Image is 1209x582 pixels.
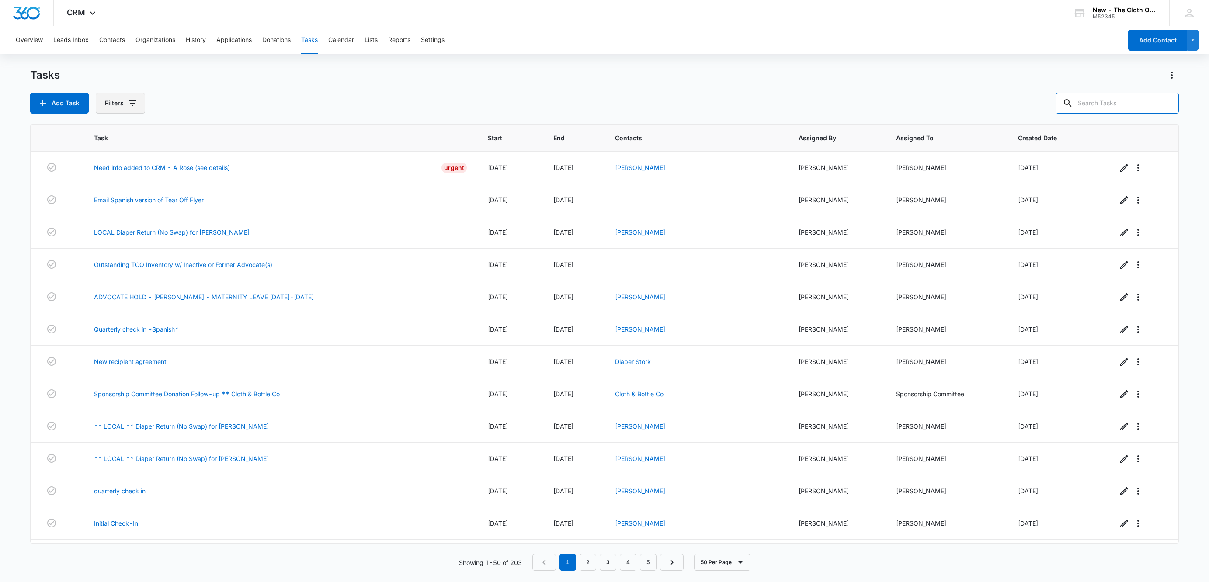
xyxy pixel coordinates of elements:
div: [PERSON_NAME] [799,519,875,528]
a: Initial Check-In [94,519,138,528]
a: [PERSON_NAME] [615,455,665,462]
span: [DATE] [553,423,573,430]
span: [DATE] [488,196,508,204]
button: 50 Per Page [694,554,750,571]
span: Assigned By [799,133,862,142]
span: [DATE] [488,423,508,430]
div: [PERSON_NAME] [799,325,875,334]
button: History [186,26,206,54]
a: [PERSON_NAME] [615,164,665,171]
button: Organizations [135,26,175,54]
div: [PERSON_NAME] [799,454,875,463]
span: CRM [67,8,85,17]
div: [PERSON_NAME] [896,228,997,237]
button: Leads Inbox [53,26,89,54]
span: [DATE] [488,358,508,365]
h1: Tasks [30,69,60,82]
button: Calendar [328,26,354,54]
span: [DATE] [553,293,573,301]
span: [DATE] [488,390,508,398]
a: Page 3 [600,554,616,571]
span: [DATE] [488,326,508,333]
span: [DATE] [1018,390,1038,398]
a: Sponsorship Committee Donation Follow-up ** Cloth & Bottle Co [94,389,280,398]
span: [DATE] [553,261,573,268]
div: [PERSON_NAME] [896,163,997,172]
div: [PERSON_NAME] [799,292,875,301]
span: End [553,133,581,142]
button: Filters [96,93,145,114]
div: [PERSON_NAME] [896,260,997,269]
span: [DATE] [488,520,508,527]
div: [PERSON_NAME] [799,389,875,398]
span: Task [94,133,454,142]
div: [PERSON_NAME] [799,163,875,172]
p: Showing 1-50 of 203 [459,558,522,567]
button: Donations [262,26,291,54]
a: [PERSON_NAME] [615,423,665,430]
span: [DATE] [553,358,573,365]
a: Quarterly check in *Spanish* [94,325,179,334]
a: [PERSON_NAME] [615,293,665,301]
a: Page 2 [580,554,596,571]
div: [PERSON_NAME] [896,325,997,334]
span: Start [488,133,520,142]
a: [PERSON_NAME] [615,487,665,495]
div: [PERSON_NAME] [799,228,875,237]
a: Next Page [660,554,684,571]
span: [DATE] [1018,455,1038,462]
span: [DATE] [553,196,573,204]
span: [DATE] [553,164,573,171]
span: [DATE] [1018,164,1038,171]
a: ** LOCAL ** Diaper Return (No Swap) for [PERSON_NAME] [94,454,269,463]
span: [DATE] [488,487,508,495]
input: Search Tasks [1056,93,1179,114]
span: Created Date [1018,133,1084,142]
a: [PERSON_NAME] [615,326,665,333]
a: Email Spanish version of Tear Off Flyer [94,195,204,204]
div: [PERSON_NAME] [896,195,997,204]
a: LOCAL Diaper Return (No Swap) for [PERSON_NAME] [94,228,250,237]
span: [DATE] [1018,293,1038,301]
button: Contacts [99,26,125,54]
a: Cloth & Bottle Co [615,390,664,398]
button: Overview [16,26,43,54]
div: Urgent [441,163,467,173]
span: [DATE] [553,520,573,527]
button: Add Task [30,93,89,114]
button: Lists [365,26,378,54]
button: Actions [1165,68,1179,82]
div: [PERSON_NAME] [896,519,997,528]
div: [PERSON_NAME] [799,422,875,431]
span: Assigned To [896,133,984,142]
span: [DATE] [1018,196,1038,204]
button: Reports [388,26,410,54]
span: [DATE] [488,261,508,268]
nav: Pagination [532,554,684,571]
div: [PERSON_NAME] [896,422,997,431]
a: [PERSON_NAME] [615,229,665,236]
div: Sponsorship Committee [896,389,997,398]
span: [DATE] [488,229,508,236]
span: [DATE] [488,293,508,301]
button: Tasks [301,26,318,54]
span: [DATE] [1018,261,1038,268]
span: [DATE] [1018,326,1038,333]
span: [DATE] [1018,358,1038,365]
a: ** LOCAL ** Diaper Return (No Swap) for [PERSON_NAME] [94,422,269,431]
a: Page 5 [640,554,657,571]
div: [PERSON_NAME] [896,454,997,463]
a: ADVOCATE HOLD - [PERSON_NAME] - MATERNITY LEAVE [DATE]-[DATE] [94,292,314,301]
div: account name [1093,7,1157,14]
div: [PERSON_NAME] [799,357,875,366]
span: [DATE] [1018,520,1038,527]
em: 1 [559,554,576,571]
div: [PERSON_NAME] [896,357,997,366]
a: Page 4 [620,554,636,571]
div: [PERSON_NAME] [896,486,997,495]
button: Settings [421,26,445,54]
a: Diaper Stork [615,358,651,365]
span: [DATE] [488,164,508,171]
span: [DATE] [1018,229,1038,236]
span: [DATE] [553,455,573,462]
